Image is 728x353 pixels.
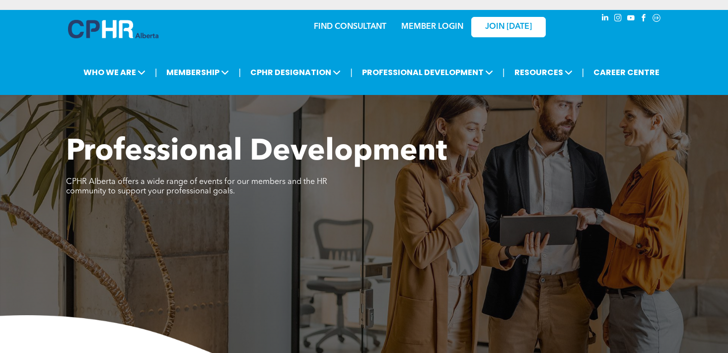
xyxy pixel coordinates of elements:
a: JOIN [DATE] [471,17,546,37]
li: | [582,62,584,83]
li: | [155,62,157,83]
a: youtube [625,12,636,26]
li: | [503,62,505,83]
span: Professional Development [66,137,447,167]
a: MEMBER LOGIN [401,23,463,31]
span: CPHR DESIGNATION [247,63,344,82]
li: | [238,62,241,83]
li: | [350,62,353,83]
a: instagram [612,12,623,26]
span: JOIN [DATE] [485,22,532,32]
span: CPHR Alberta offers a wide range of events for our members and the HR community to support your p... [66,178,327,195]
span: WHO WE ARE [80,63,148,82]
span: RESOURCES [511,63,576,82]
a: FIND CONSULTANT [314,23,386,31]
a: facebook [638,12,649,26]
a: linkedin [599,12,610,26]
a: Social network [651,12,662,26]
span: MEMBERSHIP [163,63,232,82]
img: A blue and white logo for cp alberta [68,20,158,38]
a: CAREER CENTRE [590,63,662,82]
span: PROFESSIONAL DEVELOPMENT [359,63,496,82]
